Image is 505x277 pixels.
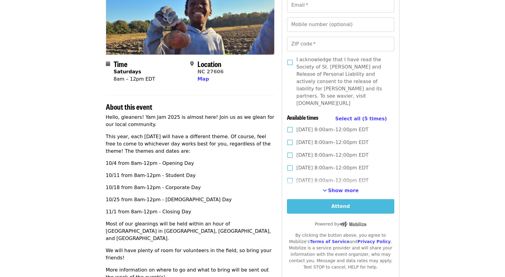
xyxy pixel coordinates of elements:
button: Select all (5 times) [335,114,387,123]
span: Map [197,76,209,82]
strong: Saturdays [114,69,141,75]
span: [DATE] 8:00am–12:00pm EDT [296,152,369,159]
img: Powered by Mobilize [339,222,366,227]
div: 8am – 12pm EDT [114,75,155,83]
input: Mobile number (optional) [287,17,394,32]
p: Hello, gleaners! Yam Jam 2025 is almost here! Join us as we glean for our local community. [106,114,275,128]
div: By clicking the button above, you agree to Mobilize's and . Mobilize is a service provider and wi... [287,232,394,270]
a: Privacy Policy [357,239,391,244]
a: Terms of Service [310,239,349,244]
p: Most of our gleanings will be held within an hour of [GEOGRAPHIC_DATA] in [GEOGRAPHIC_DATA], [GEO... [106,220,275,242]
span: [DATE] 8:00am–12:00pm EDT [296,126,369,133]
span: Available times [287,113,318,121]
span: Location [197,58,221,69]
p: 10/4 from 8am-12pm - Opening Day [106,160,275,167]
span: [DATE] 8:00am–12:00pm EDT [296,177,369,184]
p: We will have plenty of room for volunteers in the field, so bring your friends! [106,247,275,262]
p: This year, each [DATE] will have a different theme. Of course, feel free to come to whichever day... [106,133,275,155]
span: About this event [106,101,152,112]
button: Map [197,75,209,83]
span: [DATE] 8:00am–12:00pm EDT [296,164,369,172]
span: I acknowledge that I have read the Society of St. [PERSON_NAME] and Release of Personal Liability... [296,56,389,107]
span: [DATE] 8:00am–12:00pm EDT [296,139,369,146]
p: 10/25 from 8am-12pm - [DEMOGRAPHIC_DATA] Day [106,196,275,203]
a: NC 27606 [197,69,224,75]
button: See more timeslots [323,187,359,194]
p: 10/11 from 8am-12pm - Student Day [106,172,275,179]
span: Powered by [315,222,366,226]
p: 10/18 from 8am-12pm - Corporate Day [106,184,275,191]
span: Time [114,58,127,69]
span: Select all (5 times) [335,116,387,122]
i: calendar icon [106,61,110,67]
i: map-marker-alt icon [190,61,194,67]
button: Attend [287,199,394,214]
input: ZIP code [287,37,394,51]
span: Show more [328,188,359,193]
p: 11/1 from 8am-12pm - Closing Day [106,208,275,215]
